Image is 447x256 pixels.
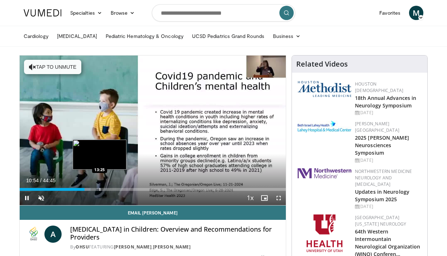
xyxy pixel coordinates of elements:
a: Northwestern Medicine Neurology and [MEDICAL_DATA] [355,168,412,187]
a: Email [PERSON_NAME] [20,206,286,220]
div: By FEATURING , [70,244,280,250]
h4: [MEDICAL_DATA] in Children: Overview and Recommendations for Providers [70,226,280,241]
div: [DATE] [355,110,422,116]
a: A [44,226,62,243]
a: OHSU [76,244,89,250]
a: Business [269,29,305,43]
div: [DATE] [355,203,422,210]
a: Favorites [375,6,405,20]
a: UCSD Pediatrics Grand Rounds [188,29,269,43]
span: / [40,178,42,183]
div: Progress Bar [20,188,286,191]
a: Updates in Neurology Symposium 2025 [355,188,409,203]
button: Enable picture-in-picture mode [257,191,271,205]
a: 18th Annual Advances in Neurology Symposium [355,95,416,109]
input: Search topics, interventions [152,4,295,21]
img: OHSU [25,226,42,243]
a: Browse [106,6,139,20]
a: Cardiology [19,29,53,43]
a: Specialties [66,6,106,20]
a: Houston [DEMOGRAPHIC_DATA] [355,81,403,93]
img: VuMedi Logo [24,9,62,16]
button: Pause [20,191,34,205]
h4: Related Videos [296,60,348,68]
img: 5e4488cc-e109-4a4e-9fd9-73bb9237ee91.png.150x105_q85_autocrop_double_scale_upscale_version-0.2.png [298,81,351,97]
span: 10:54 [26,178,39,183]
img: image.jpeg [73,140,126,170]
a: [PERSON_NAME] [114,244,152,250]
a: [PERSON_NAME] [153,244,191,250]
button: Playback Rate [243,191,257,205]
video-js: Video Player [20,55,286,206]
span: 44:45 [43,178,56,183]
a: 2025 [PERSON_NAME] Neurosciences Symposium [355,134,409,156]
a: [GEOGRAPHIC_DATA][US_STATE] Neurology [355,214,406,227]
button: Unmute [34,191,48,205]
img: e7977282-282c-4444-820d-7cc2733560fd.jpg.150x105_q85_autocrop_double_scale_upscale_version-0.2.jpg [298,121,351,132]
img: f6362829-b0a3-407d-a044-59546adfd345.png.150x105_q85_autocrop_double_scale_upscale_version-0.2.png [307,214,342,252]
a: Pediatric Hematology & Oncology [101,29,188,43]
a: [PERSON_NAME][GEOGRAPHIC_DATA] [355,121,399,133]
div: [DATE] [355,157,422,164]
img: 2a462fb6-9365-492a-ac79-3166a6f924d8.png.150x105_q85_autocrop_double_scale_upscale_version-0.2.jpg [298,168,351,178]
a: [MEDICAL_DATA] [53,29,101,43]
button: Fullscreen [271,191,286,205]
a: M [409,6,423,20]
button: Tap to unmute [24,60,81,74]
